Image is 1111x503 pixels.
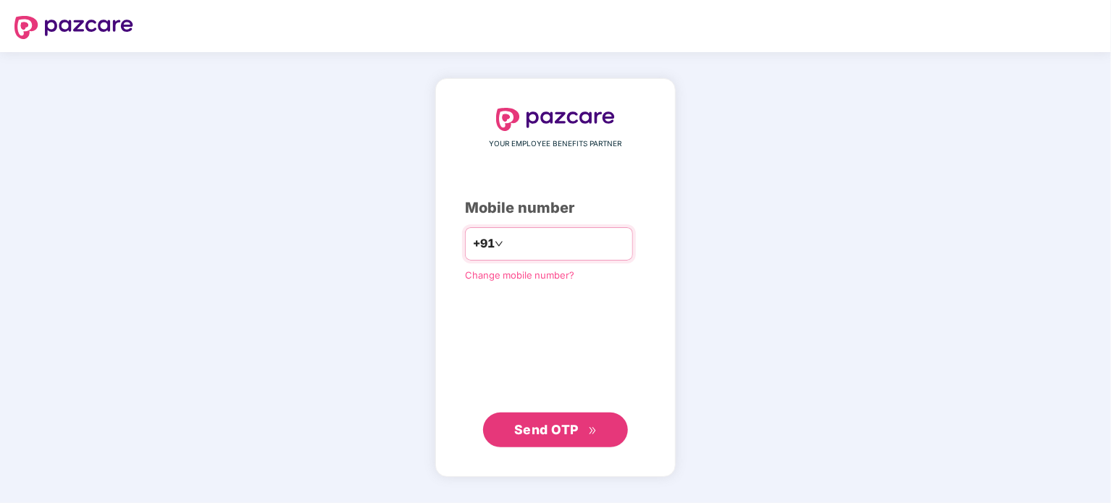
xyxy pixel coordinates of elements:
[14,16,133,39] img: logo
[495,240,503,248] span: down
[465,197,646,219] div: Mobile number
[490,138,622,150] span: YOUR EMPLOYEE BENEFITS PARTNER
[514,422,579,437] span: Send OTP
[483,413,628,447] button: Send OTPdouble-right
[473,234,495,253] span: +91
[496,108,615,131] img: logo
[588,426,598,436] span: double-right
[465,269,574,281] a: Change mobile number?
